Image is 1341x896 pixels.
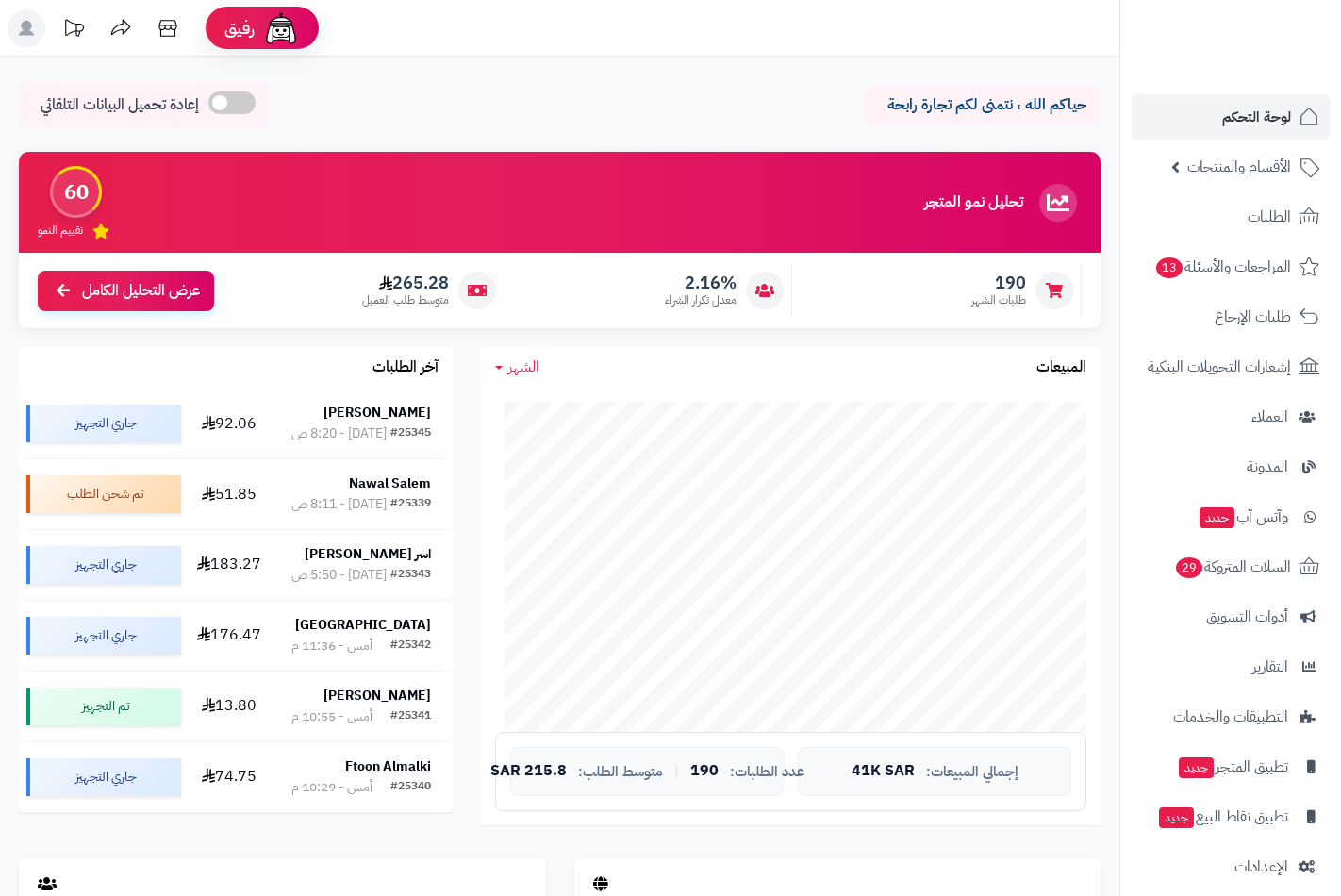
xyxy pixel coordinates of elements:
span: التطبيقات والخدمات [1173,704,1288,730]
strong: Nawal Salem [349,473,431,493]
a: التقارير [1132,644,1330,689]
span: 265.28 [362,273,449,293]
a: الطلبات [1132,194,1330,240]
span: تطبيق نقاط البيع [1157,804,1288,830]
span: العملاء [1251,404,1288,430]
span: الإعدادات [1234,854,1288,880]
div: تم شحن الطلب [26,475,181,513]
div: #25342 [390,637,431,655]
a: تطبيق المتجرجديد [1132,744,1330,789]
span: إعادة تحميل البيانات التلقائي [41,94,199,116]
a: التطبيقات والخدمات [1132,694,1330,739]
img: logo-2.png [1213,14,1323,54]
span: طلبات الشهر [971,292,1026,308]
strong: [PERSON_NAME] [323,403,431,423]
div: #25343 [390,566,431,585]
span: جديد [1159,807,1194,828]
span: 29 [1175,556,1203,578]
h3: آخر الطلبات [372,359,439,376]
span: وآتس آب [1198,504,1288,530]
span: متوسط طلب العميل [362,292,449,308]
div: جاري التجهيز [26,546,181,584]
span: الأقسام والمنتجات [1187,154,1291,180]
span: عرض التحليل الكامل [82,280,200,302]
strong: [GEOGRAPHIC_DATA] [295,615,431,635]
span: إشعارات التحويلات البنكية [1148,354,1291,380]
strong: Ftoon Almalki [345,756,431,776]
div: جاري التجهيز [26,617,181,655]
a: طلبات الإرجاع [1132,294,1330,340]
div: #25340 [390,778,431,797]
span: التقارير [1252,654,1288,680]
span: جديد [1200,507,1234,528]
strong: [PERSON_NAME] [323,686,431,705]
a: أدوات التسويق [1132,594,1330,639]
td: 92.06 [189,389,270,458]
span: عدد الطلبات: [730,764,804,780]
div: [DATE] - 5:50 ص [291,566,387,585]
a: العملاء [1132,394,1330,440]
div: جاري التجهيز [26,758,181,796]
h3: تحليل نمو المتجر [924,194,1023,211]
span: معدل تكرار الشراء [665,292,737,308]
span: لوحة التحكم [1222,104,1291,130]
img: ai-face.png [262,9,300,47]
span: السلات المتروكة [1174,554,1291,580]
span: تطبيق المتجر [1177,754,1288,780]
span: طلبات الإرجاع [1215,304,1291,330]
a: السلات المتروكة29 [1132,544,1330,589]
td: 51.85 [189,459,270,529]
h3: المبيعات [1036,359,1086,376]
span: متوسط الطلب: [578,764,663,780]
span: أدوات التسويق [1206,604,1288,630]
a: إشعارات التحويلات البنكية [1132,344,1330,390]
span: 215.8 SAR [490,763,567,780]
a: لوحة التحكم [1132,94,1330,140]
td: 176.47 [189,601,270,671]
a: المدونة [1132,444,1330,489]
span: 190 [690,763,719,780]
span: إجمالي المبيعات: [926,764,1018,780]
td: 74.75 [189,742,270,812]
span: 41K SAR [852,763,915,780]
span: المراجعات والأسئلة [1154,254,1291,280]
span: | [674,764,679,778]
div: تم التجهيز [26,688,181,725]
a: عرض التحليل الكامل [38,271,214,311]
span: تقييم النمو [38,223,83,239]
a: الشهر [495,357,539,378]
a: تحديثات المنصة [50,9,97,52]
div: [DATE] - 8:11 ص [291,495,387,514]
td: 13.80 [189,672,270,741]
a: الإعدادات [1132,844,1330,889]
div: #25341 [390,707,431,726]
div: #25339 [390,495,431,514]
div: أمس - 10:29 م [291,778,372,797]
div: جاري التجهيز [26,405,181,442]
p: حياكم الله ، نتمنى لكم تجارة رابحة [879,94,1086,116]
span: 190 [971,273,1026,293]
div: أمس - 11:36 م [291,637,372,655]
a: تطبيق نقاط البيعجديد [1132,794,1330,839]
span: 13 [1155,257,1184,278]
td: 183.27 [189,530,270,600]
span: جديد [1179,757,1214,778]
a: المراجعات والأسئلة13 [1132,244,1330,290]
span: الشهر [508,356,539,378]
span: رفيق [224,17,255,40]
span: المدونة [1247,454,1288,480]
a: وآتس آبجديد [1132,494,1330,539]
span: الطلبات [1248,204,1291,230]
span: 2.16% [665,273,737,293]
div: #25345 [390,424,431,443]
div: أمس - 10:55 م [291,707,372,726]
strong: اسر [PERSON_NAME] [305,544,431,564]
div: [DATE] - 8:20 ص [291,424,387,443]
